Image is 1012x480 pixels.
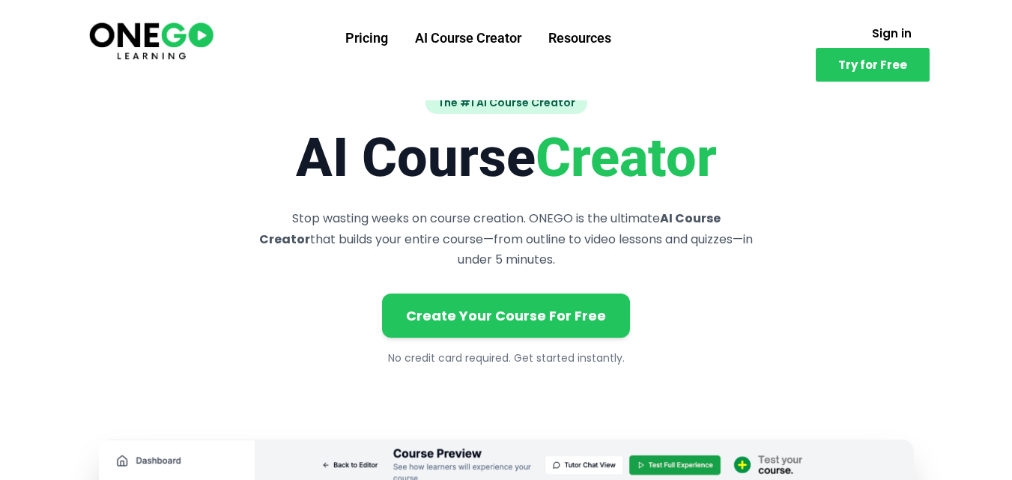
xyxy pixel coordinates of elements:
p: Stop wasting weeks on course creation. ONEGO is the ultimate that builds your entire course—from ... [255,208,758,270]
a: Sign in [854,19,930,48]
strong: AI Course Creator [259,210,721,247]
a: Create Your Course For Free [382,294,630,338]
span: Try for Free [838,59,907,70]
span: Sign in [872,28,912,39]
a: Try for Free [816,48,930,82]
h1: AI Course [99,126,914,190]
a: Resources [535,19,625,58]
span: The #1 AI Course Creator [425,92,587,114]
span: Creator [536,126,717,189]
a: Pricing [332,19,402,58]
p: No credit card required. Get started instantly. [99,350,914,368]
a: AI Course Creator [402,19,535,58]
